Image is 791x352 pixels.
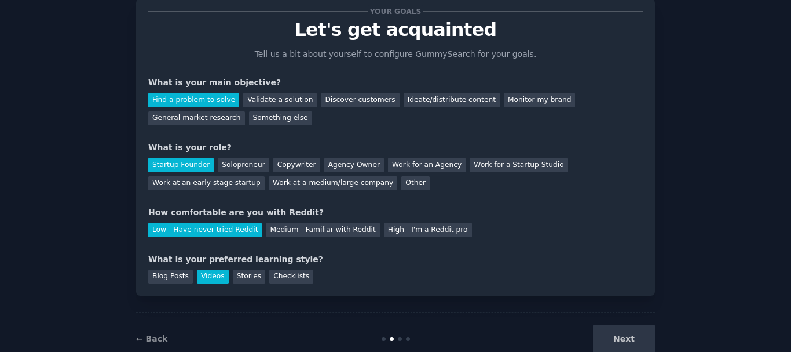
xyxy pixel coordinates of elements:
[148,77,643,89] div: What is your main objective?
[148,206,643,219] div: How comfortable are you with Reddit?
[148,141,643,154] div: What is your role?
[273,158,320,172] div: Copywriter
[148,176,265,191] div: Work at an early stage startup
[266,223,379,237] div: Medium - Familiar with Reddit
[269,270,313,284] div: Checklists
[148,253,643,266] div: What is your preferred learning style?
[404,93,500,107] div: Ideate/distribute content
[197,270,229,284] div: Videos
[401,176,430,191] div: Other
[148,93,239,107] div: Find a problem to solve
[148,20,643,40] p: Let's get acquainted
[368,5,423,17] span: Your goals
[324,158,384,172] div: Agency Owner
[249,111,312,126] div: Something else
[218,158,269,172] div: Solopreneur
[321,93,399,107] div: Discover customers
[148,270,193,284] div: Blog Posts
[148,158,214,172] div: Startup Founder
[269,176,397,191] div: Work at a medium/large company
[148,223,262,237] div: Low - Have never tried Reddit
[470,158,567,172] div: Work for a Startup Studio
[233,270,265,284] div: Stories
[148,111,245,126] div: General market research
[388,158,466,172] div: Work for an Agency
[243,93,317,107] div: Validate a solution
[250,48,541,60] p: Tell us a bit about yourself to configure GummySearch for your goals.
[384,223,472,237] div: High - I'm a Reddit pro
[504,93,575,107] div: Monitor my brand
[136,334,167,343] a: ← Back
